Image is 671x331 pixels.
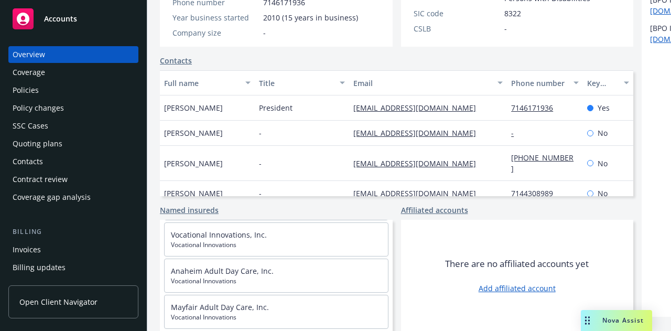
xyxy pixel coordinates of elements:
div: SSC Cases [13,118,48,134]
a: Coverage [8,64,138,81]
span: Vocational Innovations [171,240,382,250]
div: Invoices [13,241,41,258]
a: Policy changes [8,100,138,116]
span: Vocational Innovations [171,276,382,286]
div: Billing updates [13,259,66,276]
a: Contacts [8,153,138,170]
a: 7144308989 [511,188,561,198]
span: - [259,188,262,199]
span: No [598,158,608,169]
button: Title [255,70,350,95]
span: Yes [598,102,610,113]
span: Nova Assist [602,316,644,325]
div: Contacts [13,153,43,170]
div: Quoting plans [13,135,62,152]
a: 7146171936 [511,103,561,113]
a: Contract review [8,171,138,188]
a: Invoices [8,241,138,258]
a: Named insureds [160,205,219,216]
div: Full name [164,78,239,89]
span: - [504,23,507,34]
span: [PERSON_NAME] [164,158,223,169]
a: Policies [8,82,138,99]
button: Full name [160,70,255,95]
span: Vocational Innovations [171,313,382,322]
div: Phone number [511,78,567,89]
div: Coverage gap analysis [13,189,91,206]
a: Contacts [160,55,192,66]
span: Accounts [44,15,77,23]
a: Coverage gap analysis [8,189,138,206]
span: [PERSON_NAME] [164,188,223,199]
div: Billing [8,227,138,237]
span: No [598,188,608,199]
span: [PERSON_NAME] [164,127,223,138]
span: No [598,127,608,138]
button: Key contact [583,70,633,95]
span: - [259,127,262,138]
div: Key contact [587,78,618,89]
a: Anaheim Adult Day Care, Inc. [171,266,274,276]
a: Overview [8,46,138,63]
a: Add affiliated account [479,283,556,294]
button: Phone number [507,70,582,95]
span: 8322 [504,8,521,19]
div: Policies [13,82,39,99]
div: Coverage [13,64,45,81]
span: President [259,102,293,113]
a: Affiliated accounts [401,205,468,216]
span: Open Client Navigator [19,296,98,307]
div: Policy changes [13,100,64,116]
div: SIC code [414,8,500,19]
span: - [263,27,266,38]
a: [EMAIL_ADDRESS][DOMAIN_NAME] [353,103,484,113]
div: Company size [172,27,259,38]
div: Email [353,78,491,89]
div: Title [259,78,334,89]
a: [EMAIL_ADDRESS][DOMAIN_NAME] [353,128,484,138]
div: Contract review [13,171,68,188]
span: There are no affiliated accounts yet [445,258,589,270]
div: Drag to move [581,310,594,331]
span: 2010 (15 years in business) [263,12,358,23]
a: SSC Cases [8,118,138,134]
a: Quoting plans [8,135,138,152]
a: [PHONE_NUMBER] [511,153,573,174]
a: Vocational Innovations, Inc. [171,230,267,240]
div: CSLB [414,23,500,34]
div: Year business started [172,12,259,23]
a: Accounts [8,4,138,34]
button: Nova Assist [581,310,652,331]
a: Mayfair Adult Day Care, Inc. [171,302,269,312]
a: [EMAIL_ADDRESS][DOMAIN_NAME] [353,158,484,168]
a: - [511,128,522,138]
span: [PERSON_NAME] [164,102,223,113]
span: - [259,158,262,169]
a: [EMAIL_ADDRESS][DOMAIN_NAME] [353,188,484,198]
button: Email [349,70,507,95]
div: Overview [13,46,45,63]
a: Billing updates [8,259,138,276]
